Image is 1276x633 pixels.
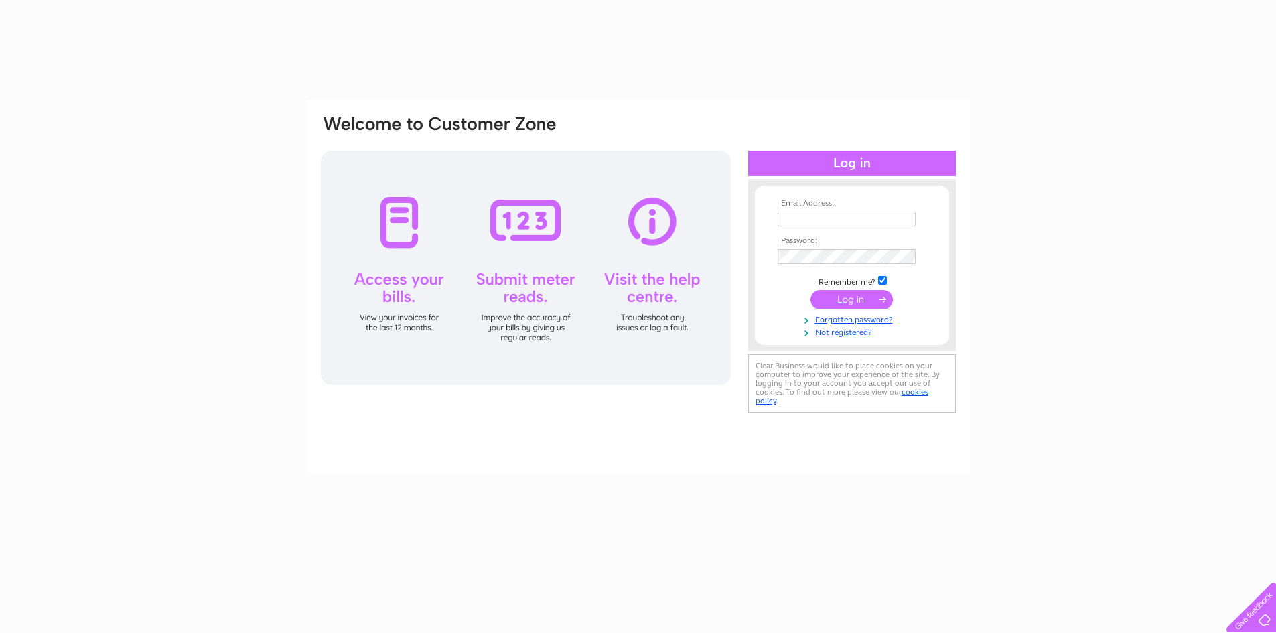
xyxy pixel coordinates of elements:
[774,274,930,287] td: Remember me?
[778,325,930,338] a: Not registered?
[748,354,956,413] div: Clear Business would like to place cookies on your computer to improve your experience of the sit...
[756,387,928,405] a: cookies policy
[778,312,930,325] a: Forgotten password?
[774,199,930,208] th: Email Address:
[774,236,930,246] th: Password:
[810,290,893,309] input: Submit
